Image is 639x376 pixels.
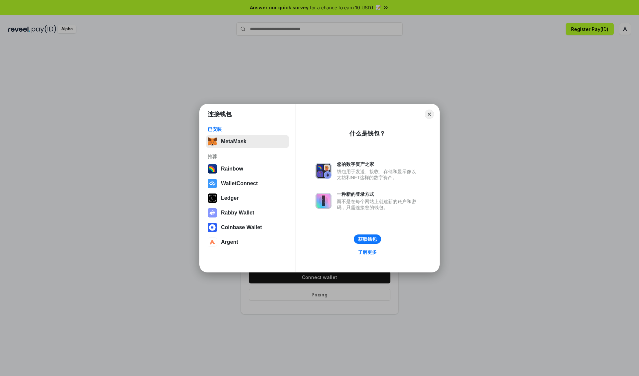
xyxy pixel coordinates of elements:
[208,223,217,232] img: svg+xml,%3Csvg%20width%3D%2228%22%20height%3D%2228%22%20viewBox%3D%220%200%2028%2028%22%20fill%3D...
[208,126,287,132] div: 已安装
[425,110,434,119] button: Close
[208,110,232,118] h1: 连接钱包
[208,137,217,146] img: svg+xml,%3Csvg%20fill%3D%22none%22%20height%3D%2233%22%20viewBox%3D%220%200%2035%2033%22%20width%...
[358,249,377,255] div: 了解更多
[337,169,419,181] div: 钱包用于发送、接收、存储和显示像以太坊和NFT这样的数字资产。
[354,234,381,244] button: 获取钱包
[206,206,289,219] button: Rabby Wallet
[337,161,419,167] div: 您的数字资产之家
[208,208,217,217] img: svg+xml,%3Csvg%20xmlns%3D%22http%3A%2F%2Fwww.w3.org%2F2000%2Fsvg%22%20fill%3D%22none%22%20viewBox...
[316,193,331,209] img: svg+xml,%3Csvg%20xmlns%3D%22http%3A%2F%2Fwww.w3.org%2F2000%2Fsvg%22%20fill%3D%22none%22%20viewBox...
[206,191,289,205] button: Ledger
[358,236,377,242] div: 获取钱包
[206,177,289,190] button: WalletConnect
[208,179,217,188] img: svg+xml,%3Csvg%20width%3D%2228%22%20height%3D%2228%22%20viewBox%3D%220%200%2028%2028%22%20fill%3D...
[221,166,243,172] div: Rainbow
[316,163,331,179] img: svg+xml,%3Csvg%20xmlns%3D%22http%3A%2F%2Fwww.w3.org%2F2000%2Fsvg%22%20fill%3D%22none%22%20viewBox...
[208,193,217,203] img: svg+xml,%3Csvg%20xmlns%3D%22http%3A%2F%2Fwww.w3.org%2F2000%2Fsvg%22%20width%3D%2228%22%20height%3...
[221,139,246,145] div: MetaMask
[337,198,419,210] div: 而不是在每个网站上创建新的账户和密码，只需连接您的钱包。
[206,221,289,234] button: Coinbase Wallet
[208,154,287,160] div: 推荐
[221,181,258,187] div: WalletConnect
[354,248,381,256] a: 了解更多
[208,237,217,247] img: svg+xml,%3Csvg%20width%3D%2228%22%20height%3D%2228%22%20viewBox%3D%220%200%2028%2028%22%20fill%3D...
[337,191,419,197] div: 一种新的登录方式
[208,164,217,174] img: svg+xml,%3Csvg%20width%3D%22120%22%20height%3D%22120%22%20viewBox%3D%220%200%20120%20120%22%20fil...
[206,235,289,249] button: Argent
[221,239,238,245] div: Argent
[221,195,239,201] div: Ledger
[221,210,254,216] div: Rabby Wallet
[349,130,385,138] div: 什么是钱包？
[206,135,289,148] button: MetaMask
[221,224,262,230] div: Coinbase Wallet
[206,162,289,176] button: Rainbow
